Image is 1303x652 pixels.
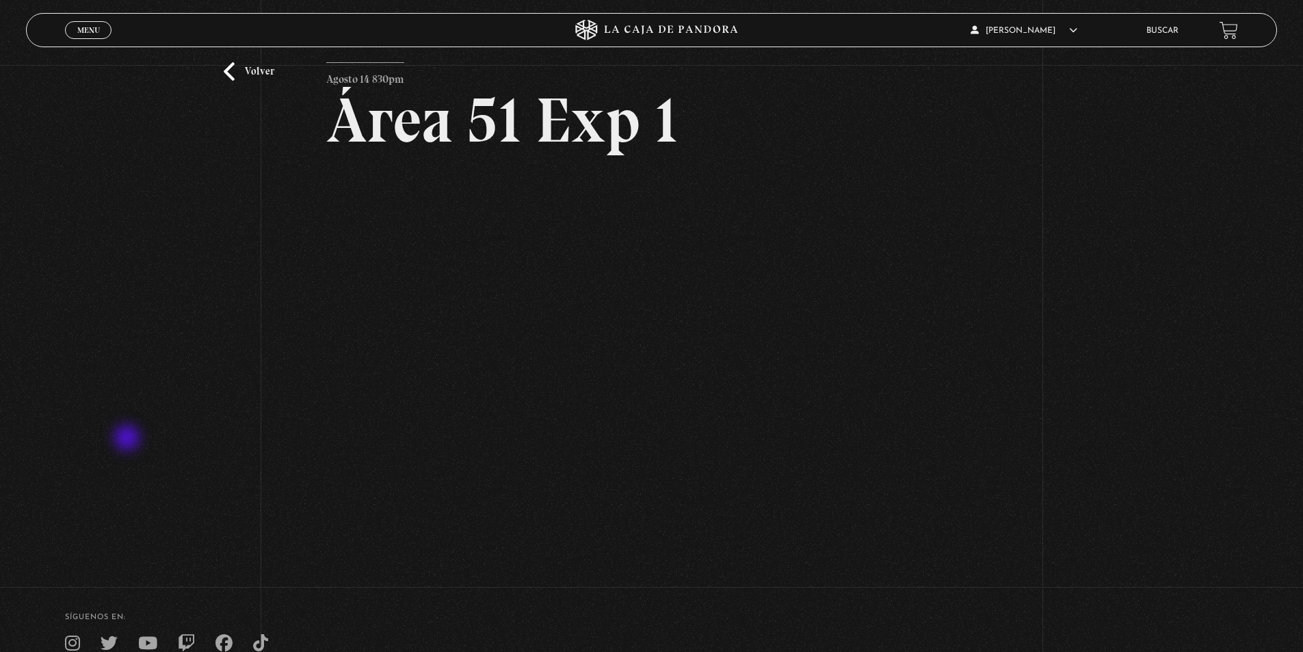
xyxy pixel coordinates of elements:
span: Menu [77,26,100,34]
span: [PERSON_NAME] [971,27,1077,35]
iframe: Dailymotion video player – PROGRAMA - AREA 51 - 14 DE AGOSTO [326,172,977,538]
span: Cerrar [73,38,105,47]
h4: SÍguenos en: [65,614,1238,621]
h2: Área 51 Exp 1 [326,89,977,152]
a: View your shopping cart [1220,21,1238,40]
p: Agosto 14 830pm [326,62,404,90]
a: Buscar [1146,27,1179,35]
a: Volver [224,62,274,81]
